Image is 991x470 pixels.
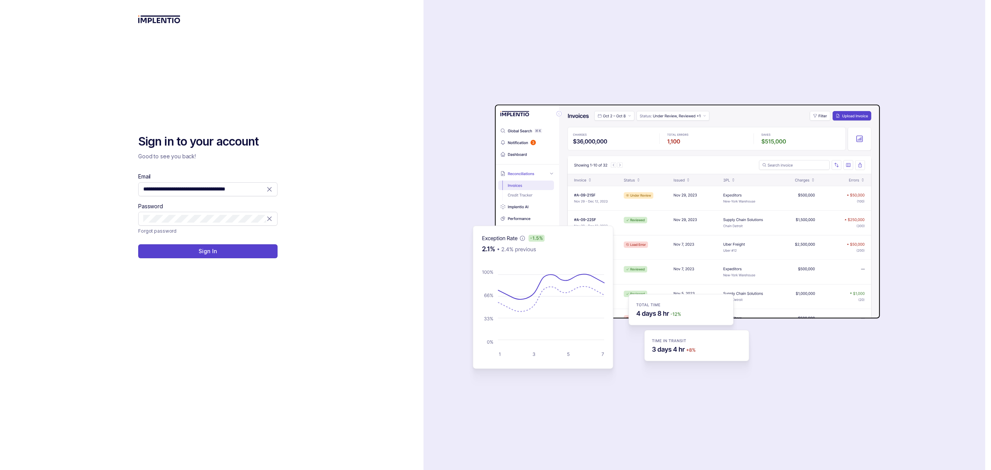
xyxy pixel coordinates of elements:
[138,15,180,23] img: logo
[138,134,278,149] h2: Sign in to your account
[199,247,217,255] p: Sign In
[138,227,177,235] p: Forgot password
[138,227,177,235] a: Link Forgot password
[138,173,151,180] label: Email
[445,80,883,390] img: signin-background.svg
[138,153,278,160] p: Good to see you back!
[138,202,163,210] label: Password
[138,244,278,258] button: Sign In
